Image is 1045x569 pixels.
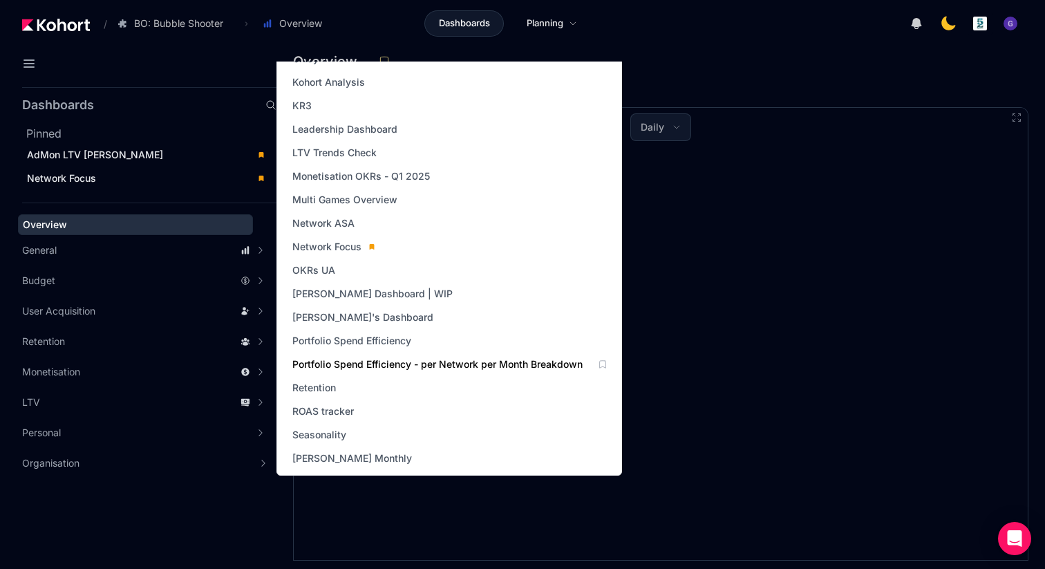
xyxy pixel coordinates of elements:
[292,310,433,324] span: [PERSON_NAME]'s Dashboard
[292,122,397,136] span: Leadership Dashboard
[292,146,377,160] span: LTV Trends Check
[292,216,355,230] span: Network ASA
[292,240,361,254] span: Network Focus
[439,17,490,30] span: Dashboards
[288,331,415,351] a: Portfolio Spend Efficiency
[292,381,336,395] span: Retention
[288,284,457,304] a: [PERSON_NAME] Dashboard | WIP
[288,425,350,445] a: Seasonality
[424,10,504,37] a: Dashboards
[527,17,563,30] span: Planning
[288,402,358,421] a: ROAS tracker
[292,193,397,207] span: Multi Games Overview
[288,143,381,162] a: LTV Trends Check
[22,274,55,288] span: Budget
[255,12,337,35] button: Overview
[292,334,411,348] span: Portfolio Spend Efficiency
[288,190,402,209] a: Multi Games Overview
[22,144,272,165] a: AdMon LTV [PERSON_NAME]
[292,287,453,301] span: [PERSON_NAME] Dashboard | WIP
[22,395,40,409] span: LTV
[288,237,379,256] a: Network Focus
[292,451,412,465] span: [PERSON_NAME] Monthly
[27,172,96,184] span: Network Focus
[973,17,987,30] img: logo_logo_images_1_20240607072359498299_20240828135028712857.jpeg
[641,120,664,134] span: Daily
[292,169,430,183] span: Monetisation OKRs - Q1 2025
[23,218,67,230] span: Overview
[110,12,238,35] button: BO: Bubble Shooter
[288,355,587,374] a: Portfolio Spend Efficiency - per Network per Month Breakdown
[22,426,61,440] span: Personal
[292,75,365,89] span: Kohort Analysis
[292,404,354,418] span: ROAS tracker
[22,168,272,189] a: Network Focus
[242,18,251,29] span: ›
[631,114,690,140] button: Daily
[18,214,253,235] a: Overview
[292,99,312,113] span: KR3
[288,261,339,280] a: OKRs UA
[22,456,79,470] span: Organisation
[292,263,335,277] span: OKRs UA
[288,167,434,186] a: Monetisation OKRs - Q1 2025
[288,308,437,327] a: [PERSON_NAME]'s Dashboard
[293,55,366,68] h3: Overview
[288,96,316,115] a: KR3
[22,19,90,31] img: Kohort logo
[288,120,402,139] a: Leadership Dashboard
[288,214,359,233] a: Network ASA
[22,365,80,379] span: Monetisation
[22,243,57,257] span: General
[93,17,107,31] span: /
[292,428,346,442] span: Seasonality
[288,73,369,92] a: Kohort Analysis
[279,17,322,30] span: Overview
[22,335,65,348] span: Retention
[292,357,583,371] span: Portfolio Spend Efficiency - per Network per Month Breakdown
[22,99,94,111] h2: Dashboards
[26,125,276,142] h2: Pinned
[134,17,223,30] span: BO: Bubble Shooter
[1011,112,1022,123] button: Fullscreen
[288,378,340,398] a: Retention
[512,10,592,37] a: Planning
[998,522,1031,555] div: Open Intercom Messenger
[22,304,95,318] span: User Acquisition
[27,149,163,160] span: AdMon LTV [PERSON_NAME]
[288,449,416,468] a: [PERSON_NAME] Monthly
